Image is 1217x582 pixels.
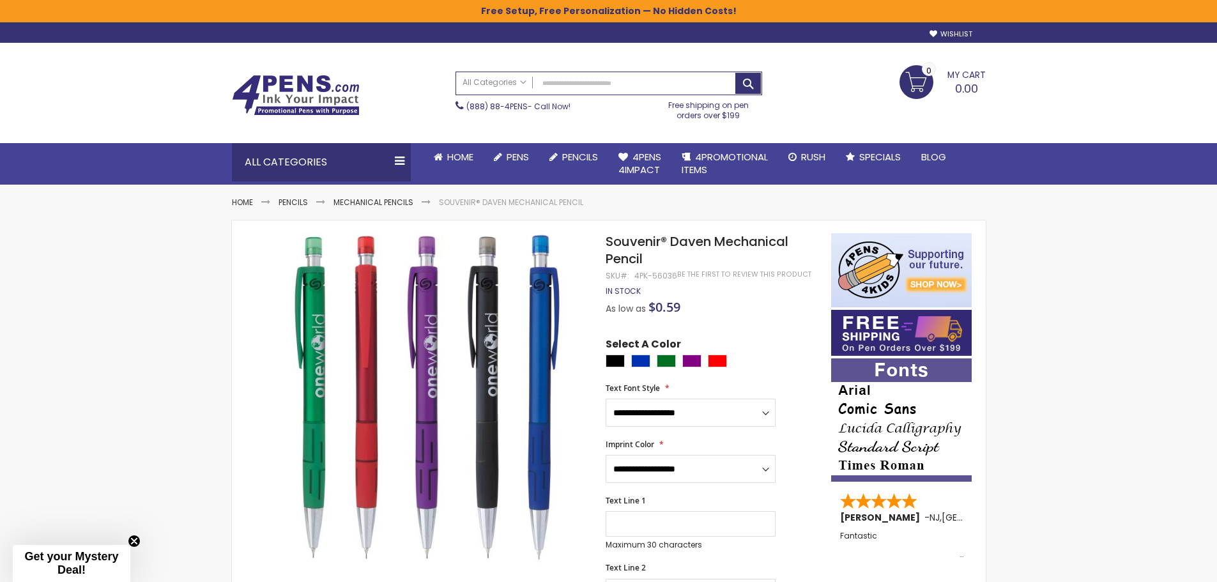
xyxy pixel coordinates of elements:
[840,511,924,524] span: [PERSON_NAME]
[655,95,762,121] div: Free shipping on pen orders over $199
[911,143,956,171] a: Blog
[778,143,836,171] a: Rush
[921,150,946,164] span: Blog
[930,511,940,524] span: NJ
[333,197,413,208] a: Mechanical Pencils
[682,355,701,367] div: Purple
[128,535,141,548] button: Close teaser
[926,65,931,77] span: 0
[618,150,661,176] span: 4Pens 4impact
[456,72,533,93] a: All Categories
[466,101,570,112] span: - Call Now!
[606,286,641,296] div: Availability
[671,143,778,185] a: 4PROMOTIONALITEMS
[831,233,972,307] img: 4pens 4 kids
[631,355,650,367] div: Blue
[657,355,676,367] div: Green
[606,383,660,394] span: Text Font Style
[539,143,608,171] a: Pencils
[677,270,811,279] a: Be the first to review this product
[424,143,484,171] a: Home
[439,197,583,208] li: Souvenir® Daven Mechanical Pencil
[924,511,1036,524] span: - ,
[606,495,646,506] span: Text Line 1
[648,298,680,316] span: $0.59
[24,550,118,576] span: Get your Mystery Deal!
[13,545,130,582] div: Get your Mystery Deal!Close teaser
[801,150,825,164] span: Rush
[484,143,539,171] a: Pens
[942,511,1036,524] span: [GEOGRAPHIC_DATA]
[232,75,360,116] img: 4Pens Custom Pens and Promotional Products
[682,150,768,176] span: 4PROMOTIONAL ITEMS
[955,80,978,96] span: 0.00
[859,150,901,164] span: Specials
[634,271,677,281] div: 4PK-56036
[466,101,528,112] a: (888) 88-4PENS
[606,233,788,268] span: Souvenir® Daven Mechanical Pencil
[606,270,629,281] strong: SKU
[606,562,646,573] span: Text Line 2
[606,540,776,550] p: Maximum 30 characters
[606,302,646,315] span: As low as
[606,337,681,355] span: Select A Color
[507,150,529,164] span: Pens
[447,150,473,164] span: Home
[831,310,972,356] img: Free shipping on orders over $199
[606,439,654,450] span: Imprint Color
[606,355,625,367] div: Black
[232,143,411,181] div: All Categories
[606,286,641,296] span: In stock
[232,197,253,208] a: Home
[279,197,308,208] a: Pencils
[836,143,911,171] a: Specials
[840,532,964,559] div: Fantastic
[708,355,727,367] div: Red
[463,77,526,88] span: All Categories
[930,29,972,39] a: Wishlist
[562,150,598,164] span: Pencils
[831,358,972,482] img: font-personalization-examples
[257,231,589,563] img: Souvenir® Daven Mechanical Pencil
[899,65,986,97] a: 0.00 0
[608,143,671,185] a: 4Pens4impact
